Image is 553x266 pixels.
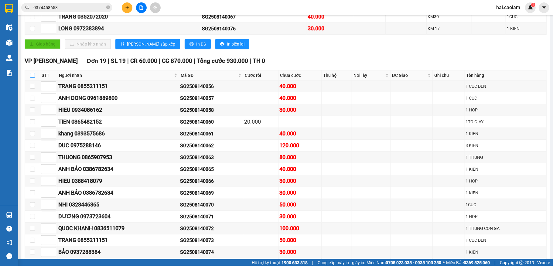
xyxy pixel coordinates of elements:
div: 1 CUC DEN [466,83,545,90]
button: printerIn biên lai [215,39,249,49]
div: 20.000 [244,118,277,126]
td: SG2508140063 [179,152,243,163]
div: SG2508140070 [180,201,242,209]
div: 40.000 [279,129,321,138]
div: SG2508140069 [180,189,242,197]
b: [PERSON_NAME] [8,39,34,68]
img: warehouse-icon [6,55,12,61]
b: [DOMAIN_NAME] [51,23,84,28]
div: 40.000 [279,82,321,90]
span: | [159,57,160,64]
div: 1 HOP [466,213,545,220]
td: SG2508140067 [201,11,269,23]
span: sort-ascending [120,42,125,47]
div: 30.000 [279,106,321,114]
span: | [127,57,129,64]
div: DƯƠNG 0973723604 [58,212,178,221]
div: SG2508140067 [202,13,268,21]
td: SG2508140058 [179,104,243,116]
div: SG2508140065 [180,165,242,173]
span: plus [125,5,129,10]
div: 30.000 [279,177,321,185]
img: logo.jpg [66,8,80,22]
div: SG2508140063 [180,154,242,161]
img: warehouse-icon [6,24,12,31]
span: Nơi lấy [353,72,384,79]
div: ANH BẢO 0386782634 [58,165,178,173]
div: 1 CUC [466,95,545,101]
img: icon-new-feature [528,5,533,10]
div: LONG 0972383894 [58,24,200,33]
div: BẢO 0937288384 [58,248,178,256]
div: 80.000 [279,153,321,162]
div: SG2508140073 [180,237,242,244]
button: aim [150,2,161,13]
img: warehouse-icon [6,39,12,46]
div: 30.000 [279,212,321,221]
td: SG2508140071 [179,211,243,223]
div: 1 HOP [466,107,545,113]
div: 1TO GIAY [466,118,545,125]
div: SG2508140056 [180,83,242,90]
div: SG2508140076 [202,25,268,32]
td: SG2508140065 [179,163,243,175]
span: copyright [519,261,524,265]
span: printer [189,42,194,47]
img: warehouse-icon [6,212,12,218]
div: HIEU 0934086162 [58,106,178,114]
span: file-add [139,5,143,10]
div: THUONG 0865907953 [58,153,178,162]
button: printerIn DS [185,39,211,49]
span: hai.caolam [491,4,525,11]
span: search [25,5,29,10]
div: 3 KIEN [466,142,545,149]
span: Miền Nam [367,259,441,266]
td: SG2508140069 [179,187,243,199]
span: Cung cấp máy in - giấy in: [318,259,365,266]
div: 1 KIEN [507,25,545,32]
span: message [6,253,12,259]
div: HIEU 0388418079 [58,177,178,185]
button: downloadNhập kho nhận [65,39,111,49]
th: Cước rồi [243,70,278,80]
span: close-circle [106,5,110,9]
div: 50.000 [279,200,321,209]
div: TRANG 0855211151 [58,82,178,90]
div: 1 KIEN [466,130,545,137]
span: In DS [196,41,206,47]
div: SG2508140072 [180,225,242,232]
span: [PERSON_NAME] sắp xếp [127,41,175,47]
div: 1 KIEN [466,249,545,255]
div: SG2508140058 [180,106,242,114]
span: TH 0 [253,57,265,64]
span: | [250,57,251,64]
div: 1 KIEN [466,166,545,172]
div: 1CUC [507,13,545,20]
div: SG2508140057 [180,94,242,102]
span: VP [PERSON_NAME] [25,57,78,64]
span: | [108,57,109,64]
div: TRANG 0855211151 [58,236,178,244]
span: Mã GD [181,72,237,79]
div: 50.000 [279,236,321,244]
th: Ghi chú [433,70,465,80]
div: 100.000 [279,224,321,233]
div: 1 CUC DEN [466,237,545,244]
button: plus [122,2,132,13]
span: Tổng cước 930.000 [197,57,248,64]
td: SG2508140070 [179,199,243,211]
button: caret-down [539,2,549,13]
div: 1 KIEN [466,189,545,196]
div: 1CUC [466,201,545,208]
div: khang 0393575686 [58,129,178,138]
img: solution-icon [6,70,12,76]
span: ĐC Giao [392,72,426,79]
div: 1 THUNG [466,154,545,161]
div: 40.000 [279,94,321,102]
div: 40.000 [308,12,352,21]
td: SG2508140060 [179,116,243,128]
button: file-add [136,2,147,13]
div: 30.000 [308,24,352,33]
strong: 0369 525 060 [464,260,490,265]
td: SG2508140072 [179,223,243,234]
